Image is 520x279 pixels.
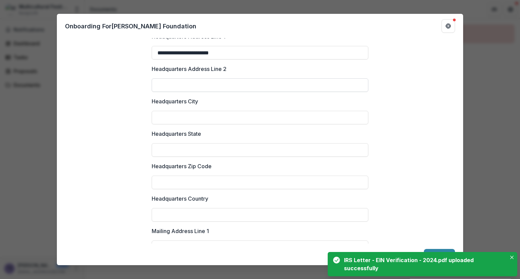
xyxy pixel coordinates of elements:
[65,22,196,31] p: Onboarding For [PERSON_NAME] Foundation
[424,249,455,260] button: Complete
[152,195,208,203] p: Headquarters Country
[152,162,212,170] p: Headquarters Zip Code
[441,19,455,33] button: Get Help
[344,256,504,272] div: IRS Letter - EIN Verification - 2024.pdf uploaded successfully
[508,253,516,261] button: Close
[152,130,201,138] p: Headquarters State
[325,249,520,279] div: Notifications-bottom-right
[152,65,226,73] p: Headquarters Address Line 2
[152,97,198,105] p: Headquarters City
[152,227,209,235] p: Mailing Address Line 1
